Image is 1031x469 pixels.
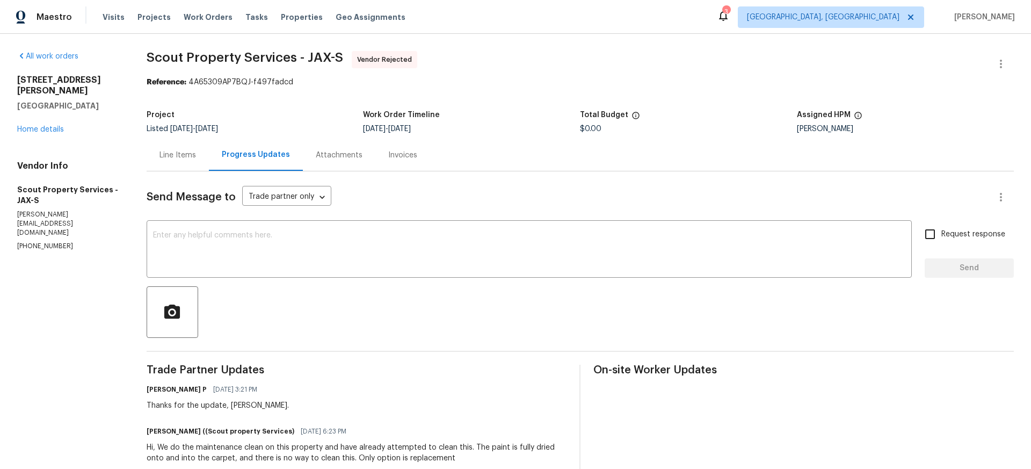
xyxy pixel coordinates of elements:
[170,125,193,133] span: [DATE]
[17,75,121,96] h2: [STREET_ADDRESS][PERSON_NAME]
[147,384,207,395] h6: [PERSON_NAME] P
[147,111,175,119] h5: Project
[147,442,567,464] div: Hi, We do the maintenance clean on this property and have already attempted to clean this. The pa...
[593,365,1014,376] span: On-site Worker Updates
[17,161,121,171] h4: Vendor Info
[363,125,386,133] span: [DATE]
[580,125,601,133] span: $0.00
[17,242,121,251] p: [PHONE_NUMBER]
[388,150,417,161] div: Invoices
[245,13,268,21] span: Tasks
[797,125,1014,133] div: [PERSON_NAME]
[722,6,730,17] div: 3
[388,125,411,133] span: [DATE]
[103,12,125,23] span: Visits
[147,78,186,86] b: Reference:
[37,12,72,23] span: Maestro
[580,111,628,119] h5: Total Budget
[159,150,196,161] div: Line Items
[363,111,440,119] h5: Work Order Timeline
[316,150,362,161] div: Attachments
[147,400,289,411] div: Thanks for the update, [PERSON_NAME].
[950,12,1015,23] span: [PERSON_NAME]
[147,426,294,437] h6: [PERSON_NAME] ((Scout property Services)
[170,125,218,133] span: -
[147,365,567,376] span: Trade Partner Updates
[363,125,411,133] span: -
[147,77,1014,88] div: 4A65309AP7BQJ-f497fadcd
[17,100,121,111] h5: [GEOGRAPHIC_DATA]
[941,229,1005,240] span: Request response
[147,51,343,64] span: Scout Property Services - JAX-S
[17,53,78,60] a: All work orders
[854,111,862,125] span: The hpm assigned to this work order.
[281,12,323,23] span: Properties
[301,426,346,437] span: [DATE] 6:23 PM
[184,12,233,23] span: Work Orders
[631,111,640,125] span: The total cost of line items that have been proposed by Opendoor. This sum includes line items th...
[137,12,171,23] span: Projects
[195,125,218,133] span: [DATE]
[336,12,405,23] span: Geo Assignments
[797,111,851,119] h5: Assigned HPM
[242,189,331,206] div: Trade partner only
[222,149,290,160] div: Progress Updates
[747,12,899,23] span: [GEOGRAPHIC_DATA], [GEOGRAPHIC_DATA]
[213,384,257,395] span: [DATE] 3:21 PM
[147,192,236,203] span: Send Message to
[17,210,121,237] p: [PERSON_NAME][EMAIL_ADDRESS][DOMAIN_NAME]
[357,54,416,65] span: Vendor Rejected
[17,184,121,206] h5: Scout Property Services - JAX-S
[147,125,218,133] span: Listed
[17,126,64,133] a: Home details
